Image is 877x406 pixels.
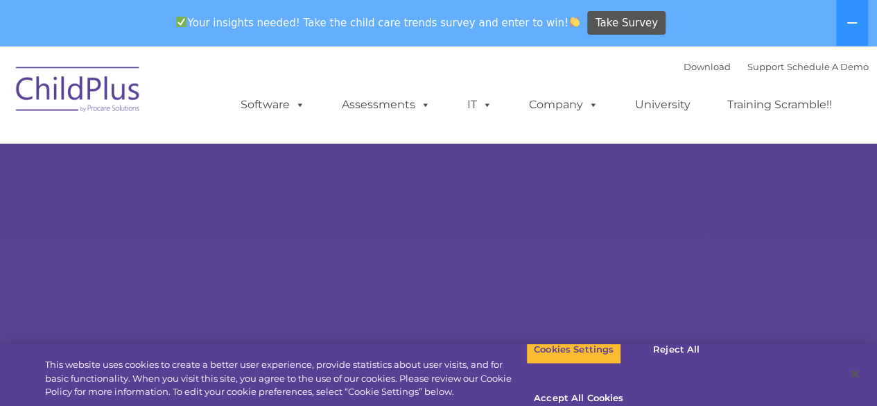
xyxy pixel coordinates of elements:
a: IT [453,91,506,119]
div: This website uses cookies to create a better user experience, provide statistics about user visit... [45,358,526,399]
a: Company [515,91,612,119]
a: Assessments [328,91,444,119]
img: 👏 [569,17,580,27]
a: Software [227,91,319,119]
span: Your insights needed! Take the child care trends survey and enter to win! [171,9,586,36]
img: ChildPlus by Procare Solutions [9,57,148,126]
span: Phone number [193,149,252,159]
img: ✅ [176,17,186,27]
a: Download [684,61,731,72]
a: Training Scramble!! [713,91,846,119]
a: Take Survey [587,11,666,35]
font: | [684,61,869,72]
button: Cookies Settings [526,335,621,364]
span: Take Survey [596,11,658,35]
a: University [621,91,704,119]
button: Close [840,359,870,389]
button: Reject All [633,335,720,364]
a: Schedule A Demo [787,61,869,72]
span: Last name [193,92,235,102]
a: Support [747,61,784,72]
